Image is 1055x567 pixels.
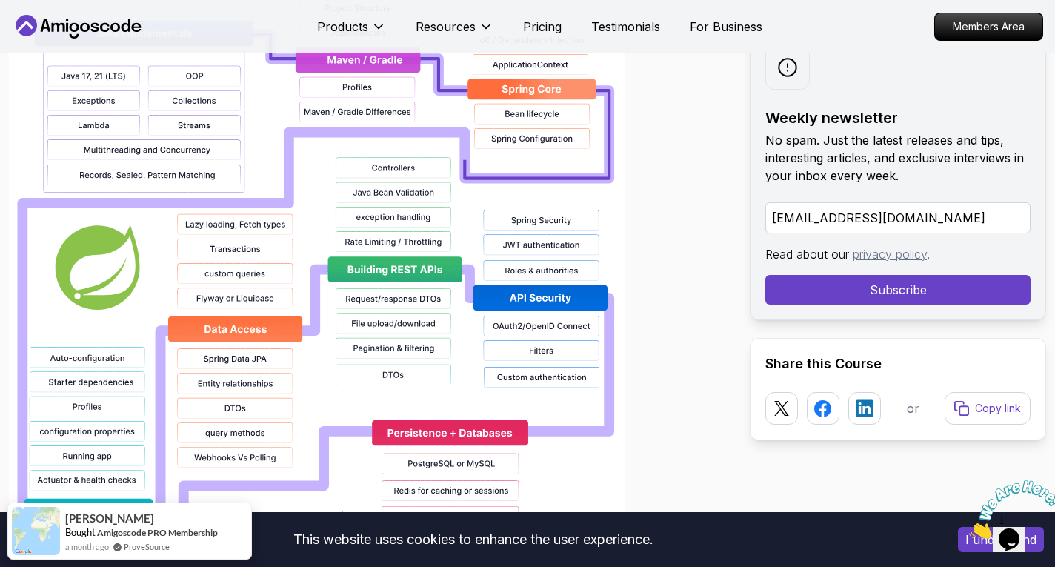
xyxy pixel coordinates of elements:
button: Products [317,18,386,47]
a: Members Area [934,13,1043,41]
div: This website uses cookies to enhance the user experience. [11,523,936,556]
a: For Business [690,18,762,36]
h2: Share this Course [765,354,1031,374]
span: 1 [6,6,12,19]
span: [PERSON_NAME] [65,512,154,525]
p: Resources [416,18,476,36]
span: a month ago [65,540,109,553]
span: Bought [65,526,96,538]
button: Resources [416,18,493,47]
a: privacy policy [853,247,927,262]
input: Enter your email [765,202,1031,233]
p: Members Area [935,13,1042,40]
h2: Weekly newsletter [765,107,1031,128]
button: Accept cookies [958,527,1044,552]
button: Subscribe [765,275,1031,305]
p: Copy link [975,401,1021,416]
iframe: chat widget [963,474,1055,545]
a: Amigoscode PRO Membership [97,527,218,538]
a: ProveSource [124,540,170,553]
img: provesource social proof notification image [12,507,60,555]
p: No spam. Just the latest releases and tips, interesting articles, and exclusive interviews in you... [765,131,1031,185]
img: Chat attention grabber [6,6,98,64]
p: or [907,399,919,417]
a: Pricing [523,18,562,36]
button: Copy link [945,392,1031,425]
p: Products [317,18,368,36]
a: Testimonials [591,18,660,36]
p: Read about our . [765,245,1031,263]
